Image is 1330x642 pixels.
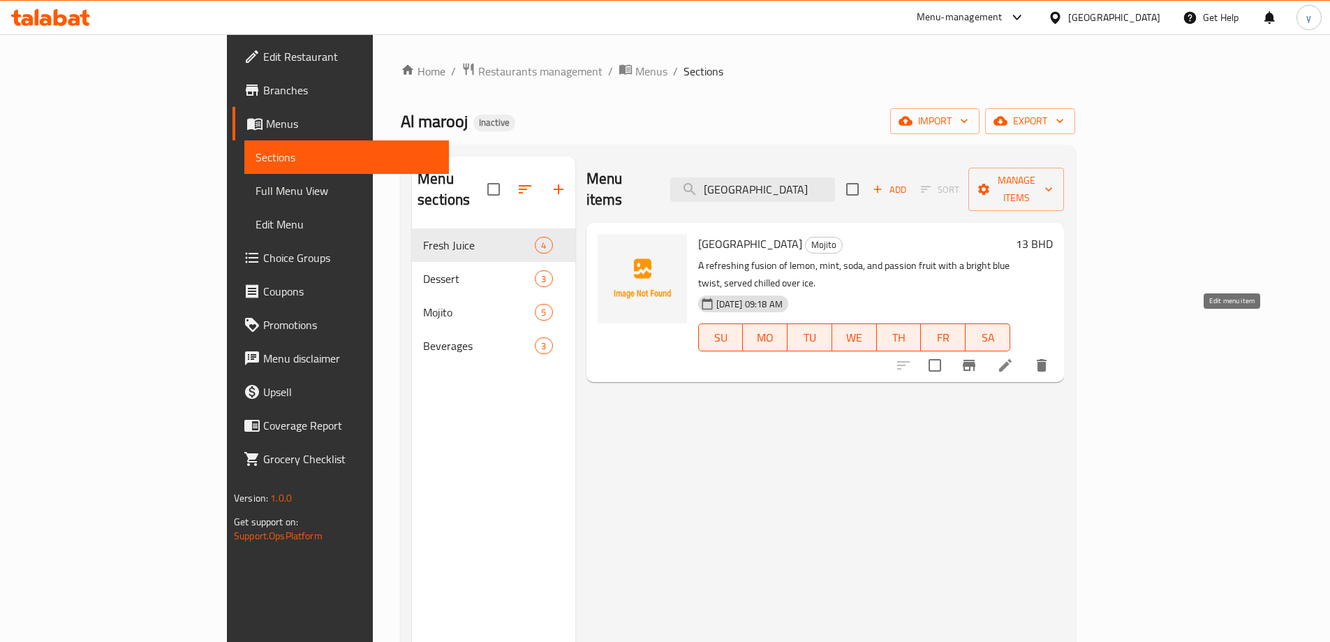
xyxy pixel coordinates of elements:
span: Inactive [473,117,515,129]
span: import [901,112,968,130]
span: MO [748,328,782,348]
div: Fresh Juice4 [412,228,575,262]
span: Version: [234,489,268,507]
span: Fresh Juice [423,237,535,254]
a: Edit Restaurant [232,40,449,73]
span: 1.0.0 [270,489,292,507]
div: items [535,270,552,287]
div: Mojito5 [412,296,575,329]
span: Select all sections [479,175,508,204]
div: Mojito [805,237,843,254]
div: Dessert3 [412,262,575,296]
a: Coverage Report [232,409,449,442]
div: [GEOGRAPHIC_DATA] [1068,10,1160,25]
span: Mojito [423,304,535,321]
span: 3 [535,272,552,286]
button: WE [832,323,877,351]
div: Inactive [473,115,515,131]
span: Edit Menu [256,216,438,233]
span: Dessert [423,270,535,287]
button: FR [921,323,966,351]
a: Menus [232,107,449,140]
button: Add section [542,173,575,206]
a: Choice Groups [232,241,449,275]
span: 4 [535,239,552,252]
span: [DATE] 09:18 AM [711,298,788,311]
span: Menus [266,115,438,132]
span: Sections [684,63,723,80]
button: import [890,108,980,134]
span: [GEOGRAPHIC_DATA] [698,233,802,254]
a: Restaurants management [461,62,603,80]
span: Select section first [912,179,968,200]
input: search [670,177,835,202]
button: SA [966,323,1010,351]
span: SA [971,328,1005,348]
span: TH [882,328,916,348]
button: Branch-specific-item [952,349,986,382]
a: Upsell [232,375,449,409]
button: SU [698,323,744,351]
li: / [608,63,613,80]
a: Edit Menu [244,207,449,241]
span: Restaurants management [478,63,603,80]
p: A refreshing fusion of lemon, mint, soda, and passion fruit with a bright blue twist, served chil... [698,257,1010,292]
span: Get support on: [234,513,298,531]
span: TU [793,328,827,348]
span: Choice Groups [263,249,438,266]
h6: 13 BHD [1016,234,1053,254]
button: export [985,108,1075,134]
div: Menu-management [917,9,1003,26]
div: Beverages3 [412,329,575,363]
h2: Menu items [586,168,654,210]
span: Manage items [980,172,1053,207]
span: FR [926,328,960,348]
button: MO [743,323,788,351]
span: Add item [867,179,912,200]
button: Manage items [968,168,1064,211]
li: / [451,63,456,80]
a: Full Menu View [244,174,449,207]
h2: Menu sections [418,168,487,210]
span: 5 [535,306,552,319]
span: Grocery Checklist [263,451,438,467]
button: TU [788,323,832,351]
span: Coupons [263,283,438,300]
span: WE [838,328,871,348]
span: export [996,112,1064,130]
button: Add [867,179,912,200]
button: delete [1025,349,1058,382]
span: Add [871,182,908,198]
a: Support.OpsPlatform [234,527,323,545]
span: Coverage Report [263,417,438,434]
div: items [535,337,552,354]
a: Promotions [232,308,449,342]
span: Menus [635,63,667,80]
a: Coupons [232,275,449,308]
span: y [1306,10,1311,25]
li: / [673,63,678,80]
span: Beverages [423,337,535,354]
span: Full Menu View [256,182,438,199]
span: SU [704,328,738,348]
span: Upsell [263,384,438,400]
span: Branches [263,82,438,99]
nav: Menu sections [412,223,575,368]
nav: breadcrumb [401,62,1075,80]
span: Select section [838,175,867,204]
img: Blue Lagoon [598,234,687,323]
span: Menu disclaimer [263,350,438,367]
a: Branches [232,73,449,107]
span: Edit Restaurant [263,48,438,65]
span: Sections [256,149,438,166]
a: Grocery Checklist [232,442,449,476]
a: Sections [244,140,449,174]
a: Menus [619,62,667,80]
span: Sort sections [508,173,542,206]
div: items [535,304,552,321]
span: 3 [535,340,552,353]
